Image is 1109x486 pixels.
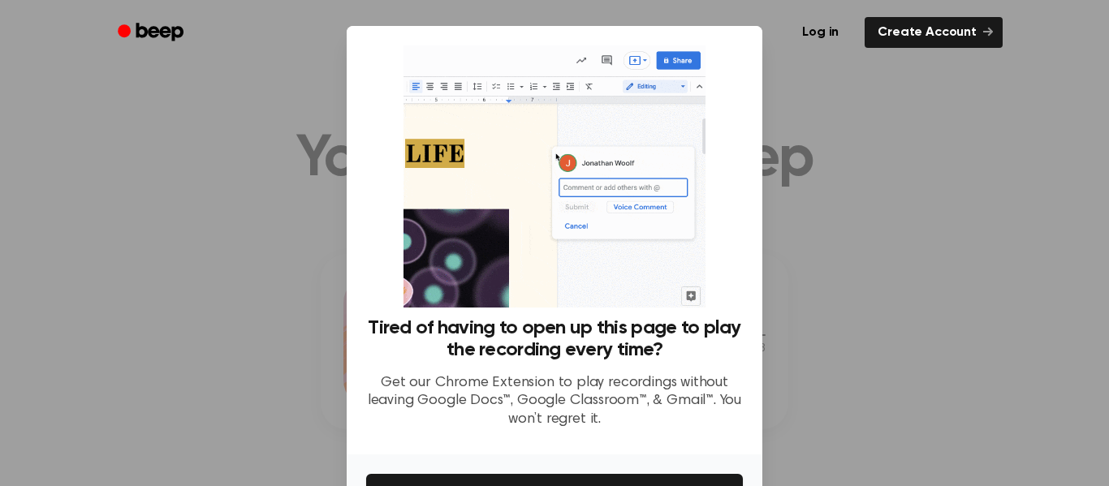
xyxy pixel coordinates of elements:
a: Log in [786,14,855,51]
p: Get our Chrome Extension to play recordings without leaving Google Docs™, Google Classroom™, & Gm... [366,374,743,429]
img: Beep extension in action [403,45,705,308]
a: Create Account [865,17,1003,48]
a: Beep [106,17,198,49]
h3: Tired of having to open up this page to play the recording every time? [366,317,743,361]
